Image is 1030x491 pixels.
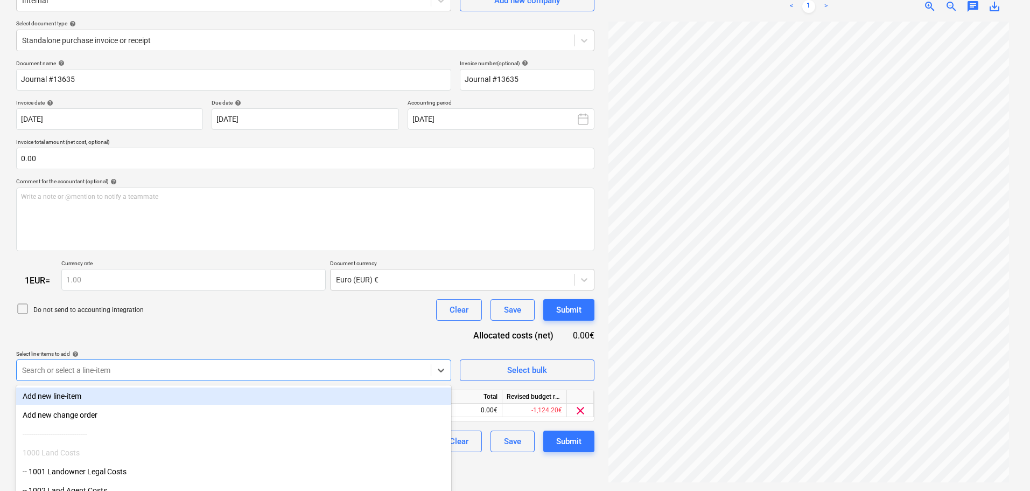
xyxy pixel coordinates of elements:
[16,406,451,424] div: Add new change order
[16,388,451,405] div: Add new line-item
[16,60,451,67] div: Document name
[16,463,451,480] div: -- 1001 Landowner Legal Costs
[16,99,203,106] div: Invoice date
[571,329,594,342] div: 0.00€
[16,108,203,130] input: Invoice date not specified
[502,404,567,417] div: -1,124.20€
[556,434,581,448] div: Submit
[16,444,451,461] div: 1000 Land Costs
[454,329,571,342] div: Allocated costs (net)
[45,100,53,106] span: help
[108,178,117,185] span: help
[460,69,594,91] input: Invoice number
[574,404,587,417] span: clear
[460,60,594,67] div: Invoice number (optional)
[212,108,398,130] input: Due date not specified
[16,425,451,442] div: ------------------------------
[16,20,594,27] div: Select document type
[16,178,594,185] div: Comment for the accountant (optional)
[16,350,451,357] div: Select line-items to add
[233,100,241,106] span: help
[520,60,528,66] span: help
[16,275,61,286] div: 1 EUR =
[543,431,594,452] button: Submit
[16,148,594,169] input: Invoice total amount (net cost, optional)
[491,299,535,321] button: Save
[450,434,468,448] div: Clear
[70,351,79,357] span: help
[507,363,547,377] div: Select bulk
[556,303,581,317] div: Submit
[61,260,326,269] p: Currency rate
[212,99,398,106] div: Due date
[56,60,65,66] span: help
[408,99,594,108] p: Accounting period
[438,390,502,404] div: Total
[502,390,567,404] div: Revised budget remaining
[408,108,594,130] button: [DATE]
[460,359,594,381] button: Select bulk
[504,434,521,448] div: Save
[504,303,521,317] div: Save
[67,20,76,27] span: help
[491,431,535,452] button: Save
[16,69,451,91] input: Document name
[450,303,468,317] div: Clear
[33,306,144,315] p: Do not send to accounting integration
[438,404,502,417] div: 0.00€
[330,260,594,269] p: Document currency
[436,431,482,452] button: Clear
[436,299,482,321] button: Clear
[976,439,1030,491] iframe: Chat Widget
[16,139,594,148] p: Invoice total amount (net cost, optional)
[543,299,594,321] button: Submit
